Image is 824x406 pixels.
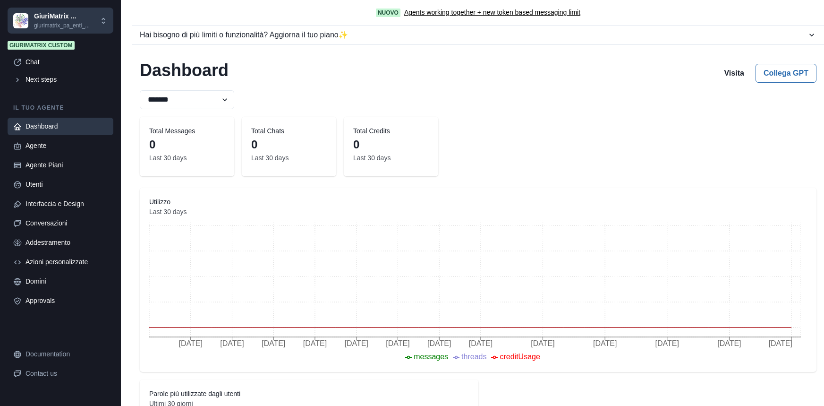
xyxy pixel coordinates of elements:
p: GiuriMatrix ... [34,11,90,21]
div: Chat [25,57,108,67]
div: Next steps [25,75,108,85]
tspan: [DATE] [469,339,493,347]
dd: Last 30 days [149,207,807,217]
tspan: [DATE] [427,339,451,347]
div: Agente [25,141,108,151]
h2: Dashboard [140,60,229,83]
span: Nuovo [376,9,400,17]
tspan: [DATE] [179,339,203,347]
tspan: [DATE] [220,339,244,347]
button: Hai bisogno di più limiti o funzionalità? Aggiorna il tuo piano✨ [132,26,824,44]
tspan: [DATE] [303,339,327,347]
a: Agents working together + new token based messaging limit [404,8,580,17]
span: creditUsage [500,353,540,361]
div: Azioni personalizzate [25,257,108,267]
div: Utenti [25,180,108,190]
span: Giurimatrix Custom [8,41,75,50]
tspan: [DATE] [345,339,368,347]
tspan: [DATE] [531,339,554,347]
div: Dashboard [25,121,108,131]
dd: Last 30 days [149,153,225,163]
div: Documentation [25,349,108,359]
dd: Last 30 days [251,153,327,163]
div: Conversazioni [25,218,108,228]
p: Il tuo agente [8,104,113,112]
span: messages [414,353,448,361]
p: giurimatrix_pa_enti_... [34,21,90,30]
dd: Last 30 days [353,153,429,163]
dt: Total Credits [353,126,429,136]
span: threads [461,353,486,361]
dt: Utilizzo [149,197,807,207]
dt: Parole più utilizzate dagli utenti [149,389,469,399]
div: Approvals [25,296,108,306]
tspan: [DATE] [655,339,679,347]
dd: 0 [353,136,429,153]
dd: 0 [149,136,225,153]
div: Domini [25,276,108,286]
dd: 0 [251,136,327,153]
div: Interfaccia e Design [25,199,108,209]
dt: Total Chats [251,126,327,136]
button: Chakra UIGiuriMatrix ...giurimatrix_pa_enti_... [8,8,113,34]
dt: Total Messages [149,126,225,136]
div: Hai bisogno di più limiti o funzionalità? Aggiorna il tuo piano ✨ [140,29,807,41]
a: Documentation [8,346,113,363]
tspan: [DATE] [717,339,741,347]
tspan: [DATE] [769,339,792,347]
div: Agente Piani [25,160,108,170]
div: Contact us [25,369,108,379]
tspan: [DATE] [262,339,285,347]
div: Addestramento [25,238,108,248]
tspan: [DATE] [386,339,409,347]
button: Visita [716,64,751,83]
tspan: [DATE] [593,339,617,347]
button: Collega GPT [756,64,816,83]
img: Chakra UI [13,13,28,28]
